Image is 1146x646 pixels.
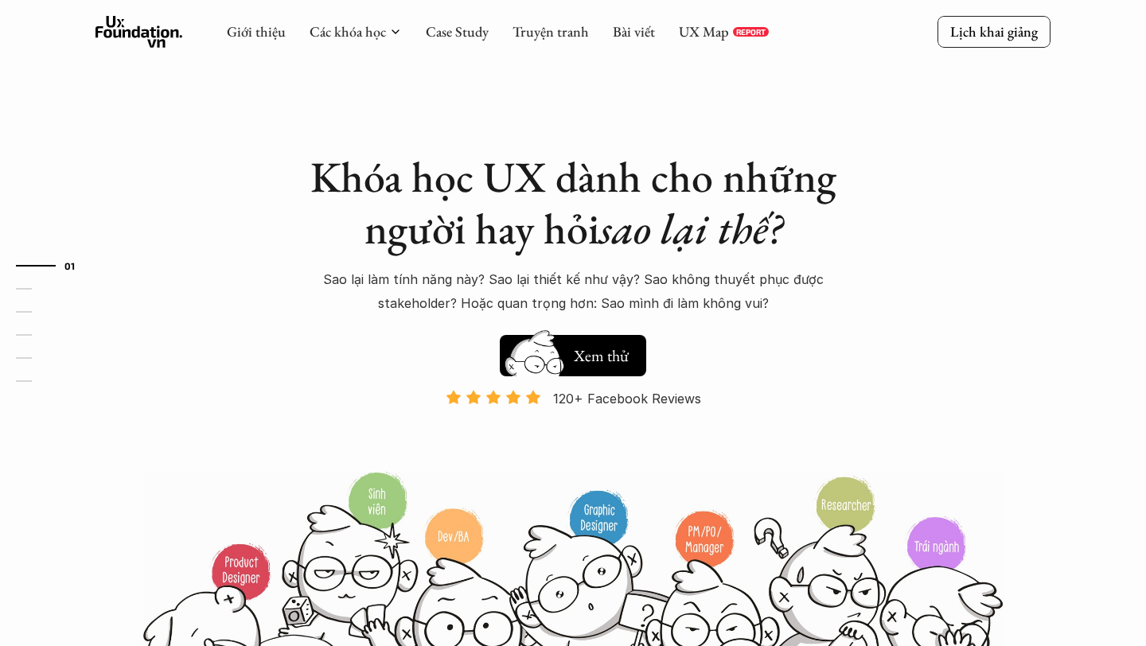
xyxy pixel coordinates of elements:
[426,22,489,41] a: Case Study
[599,200,782,256] em: sao lại thế?
[513,22,589,41] a: Truyện tranh
[310,22,386,41] a: Các khóa học
[950,22,1038,41] p: Lịch khai giảng
[227,22,286,41] a: Giới thiệu
[64,259,76,270] strong: 01
[571,344,630,367] h5: Xem thử
[679,22,729,41] a: UX Map
[294,151,852,255] h1: Khóa học UX dành cho những người hay hỏi
[294,267,852,316] p: Sao lại làm tính năng này? Sao lại thiết kế như vậy? Sao không thuyết phục được stakeholder? Hoặc...
[613,22,655,41] a: Bài viết
[553,387,701,411] p: 120+ Facebook Reviews
[16,256,92,275] a: 01
[500,327,646,376] a: Xem thử
[431,389,715,469] a: 120+ Facebook Reviews
[736,27,766,37] p: REPORT
[937,16,1050,47] a: Lịch khai giảng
